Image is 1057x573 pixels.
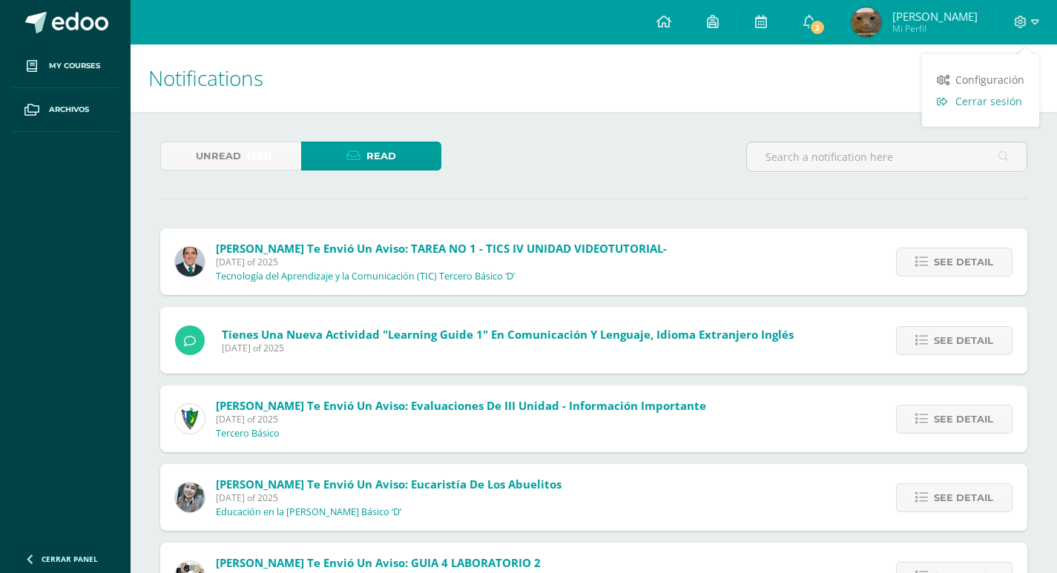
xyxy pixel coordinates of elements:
[934,405,993,433] span: See detail
[175,483,205,512] img: cba4c69ace659ae4cf02a5761d9a2473.png
[175,247,205,276] img: 2306758994b507d40baaa54be1d4aa7e.png
[12,88,119,132] a: Archivos
[49,104,89,116] span: Archivos
[301,142,442,170] a: Read
[216,491,562,504] span: [DATE] of 2025
[366,142,396,170] span: Read
[160,142,301,170] a: Unread(393)
[216,398,706,413] span: [PERSON_NAME] te envió un aviso: Evaluaciones de III Unidad - Información importante
[892,9,978,24] span: [PERSON_NAME]
[852,7,881,37] img: 41624ae6fc97805645dd4316afe29cbd.png
[216,555,541,570] span: [PERSON_NAME] te envió un aviso: GUIA 4 LABORATORIO 2
[49,60,100,72] span: My courses
[216,241,667,256] span: [PERSON_NAME] te envió un aviso: TAREA NO 1 - TICS IV UNIDAD VIDEOTUTORIAL-
[955,73,1024,87] span: Configuración
[934,248,993,276] span: See detail
[216,506,401,518] p: Educación en la [PERSON_NAME] Básico ‘D’
[216,428,280,440] p: Tercero Básico
[247,142,272,170] span: (393)
[934,484,993,511] span: See detail
[922,90,1039,112] a: Cerrar sesión
[216,256,667,268] span: [DATE] of 2025
[216,477,562,491] span: [PERSON_NAME] te envió un aviso: Eucaristía de los abuelitos
[148,64,263,92] span: Notifications
[196,142,241,170] span: Unread
[175,404,205,434] img: 9f174a157161b4ddbe12118a61fed988.png
[747,142,1027,171] input: Search a notification here
[216,413,706,425] span: [DATE] of 2025
[42,554,98,564] span: Cerrar panel
[12,44,119,88] a: My courses
[222,327,794,342] span: Tienes una nueva actividad "Learning Guide 1" En Comunicación y Lenguaje, Idioma Extranjero Inglés
[955,94,1022,108] span: Cerrar sesión
[922,69,1039,90] a: Configuración
[222,342,794,354] span: [DATE] of 2025
[216,271,515,282] p: Tecnología del Aprendizaje y la Comunicación (TIC) Tercero Básico ‘D’
[934,327,993,354] span: See detail
[892,22,978,35] span: Mi Perfil
[809,19,826,36] span: 3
